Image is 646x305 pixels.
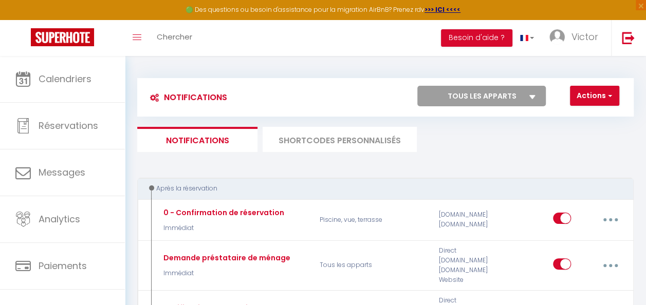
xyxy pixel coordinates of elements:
p: Immédiat [161,223,284,233]
img: ... [549,29,565,45]
span: Paiements [39,259,87,272]
span: Calendriers [39,72,91,85]
li: Notifications [137,127,257,152]
div: [DOMAIN_NAME] [DOMAIN_NAME] [432,205,512,235]
span: Messages [39,166,85,179]
button: Actions [570,86,619,106]
div: Après la réservation [147,184,615,194]
img: logout [622,31,635,44]
p: Tous les apparts [313,246,432,284]
a: >>> ICI <<<< [424,5,460,14]
img: Super Booking [31,28,94,46]
h3: Notifications [145,86,227,109]
div: 0 - Confirmation de réservation [161,207,284,218]
span: Réservations [39,119,98,132]
span: Victor [571,30,598,43]
li: SHORTCODES PERSONNALISÉS [263,127,417,152]
span: Chercher [157,31,192,42]
span: Analytics [39,213,80,225]
div: Direct [DOMAIN_NAME] [DOMAIN_NAME] Website [432,246,512,284]
button: Besoin d'aide ? [441,29,512,47]
div: Demande préstataire de ménage [161,252,290,263]
p: Piscine, vue, terrasse [313,205,432,235]
p: Immédiat [161,269,290,278]
a: ... Victor [542,20,611,56]
a: Chercher [149,20,200,56]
